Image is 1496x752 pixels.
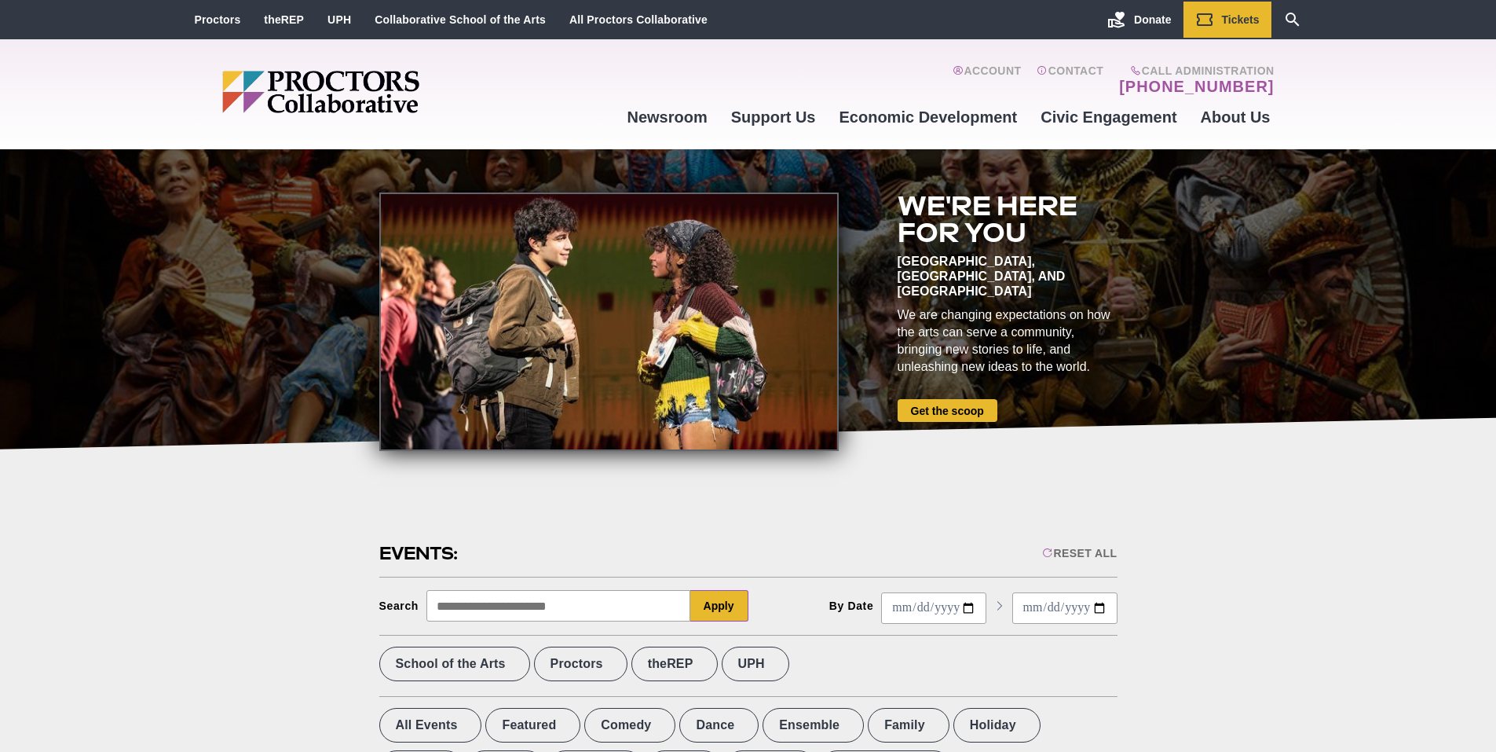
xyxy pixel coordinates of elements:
label: Holiday [953,708,1041,743]
a: Tickets [1183,2,1271,38]
a: Contact [1037,64,1103,96]
a: All Proctors Collaborative [569,13,708,26]
a: [PHONE_NUMBER] [1119,77,1274,96]
a: Get the scoop [898,399,997,422]
a: Newsroom [615,96,719,138]
div: By Date [829,600,874,612]
a: Proctors [195,13,241,26]
label: UPH [722,647,789,681]
div: We are changing expectations on how the arts can serve a community, bringing new stories to life,... [898,306,1117,376]
span: Tickets [1222,13,1260,26]
a: Support Us [719,96,828,138]
a: theREP [264,13,304,26]
div: [GEOGRAPHIC_DATA], [GEOGRAPHIC_DATA], and [GEOGRAPHIC_DATA] [898,254,1117,299]
img: Proctors logo [222,71,540,113]
label: Dance [679,708,759,743]
a: Account [953,64,1021,96]
a: Search [1271,2,1314,38]
label: All Events [379,708,482,743]
div: Search [379,600,419,612]
a: Collaborative School of the Arts [375,13,546,26]
label: Family [868,708,949,743]
label: Proctors [534,647,627,681]
a: Civic Engagement [1029,96,1188,138]
a: Economic Development [828,96,1030,138]
label: Ensemble [763,708,864,743]
button: Apply [690,590,748,622]
label: theREP [631,647,718,681]
div: Reset All [1042,547,1117,559]
a: Donate [1095,2,1183,38]
label: Comedy [584,708,675,743]
h2: We're here for you [898,193,1117,246]
h2: Events: [379,541,460,566]
span: Donate [1134,13,1171,26]
a: About Us [1189,96,1282,138]
label: Featured [485,708,580,743]
label: School of the Arts [379,647,530,681]
span: Call Administration [1114,64,1274,77]
a: UPH [327,13,351,26]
